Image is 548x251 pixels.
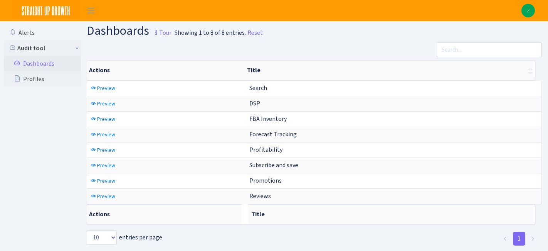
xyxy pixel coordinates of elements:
[89,98,117,110] a: Preview
[97,115,115,123] span: Preview
[249,176,282,185] span: Promotions
[87,230,117,245] select: entries per page
[4,25,81,41] a: Alerts
[97,146,115,154] span: Preview
[249,115,287,123] span: FBA Inventory
[87,24,171,39] h1: Dashboards
[249,99,260,107] span: DSP
[249,192,271,200] span: Reviews
[97,100,115,107] span: Preview
[89,175,117,187] a: Preview
[149,22,171,39] a: Tour
[89,190,117,202] a: Preview
[97,193,115,200] span: Preview
[89,113,117,125] a: Preview
[87,230,162,245] label: entries per page
[97,131,115,138] span: Preview
[87,204,242,224] th: Actions
[249,146,282,154] span: Profitability
[89,144,117,156] a: Preview
[513,232,525,246] a: 1
[437,42,542,57] input: Search...
[89,159,117,171] a: Preview
[97,162,115,169] span: Preview
[249,84,267,92] span: Search
[97,85,115,92] span: Preview
[249,130,297,138] span: Forecast Tracking
[4,41,81,56] a: Audit tool
[244,61,535,80] th: Title : activate to sort column ascending
[97,177,115,185] span: Preview
[89,82,117,94] a: Preview
[247,28,263,37] a: Reset
[81,4,101,17] button: Toggle navigation
[175,28,246,37] div: Showing 1 to 8 of 8 entries.
[4,56,81,71] a: Dashboards
[521,4,535,17] a: Z
[4,71,81,87] a: Profiles
[248,204,535,224] th: Title
[249,161,298,169] span: Subscribe and save
[151,26,171,39] small: Tour
[87,61,244,80] th: Actions
[521,4,535,17] img: Zach Belous
[89,129,117,141] a: Preview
